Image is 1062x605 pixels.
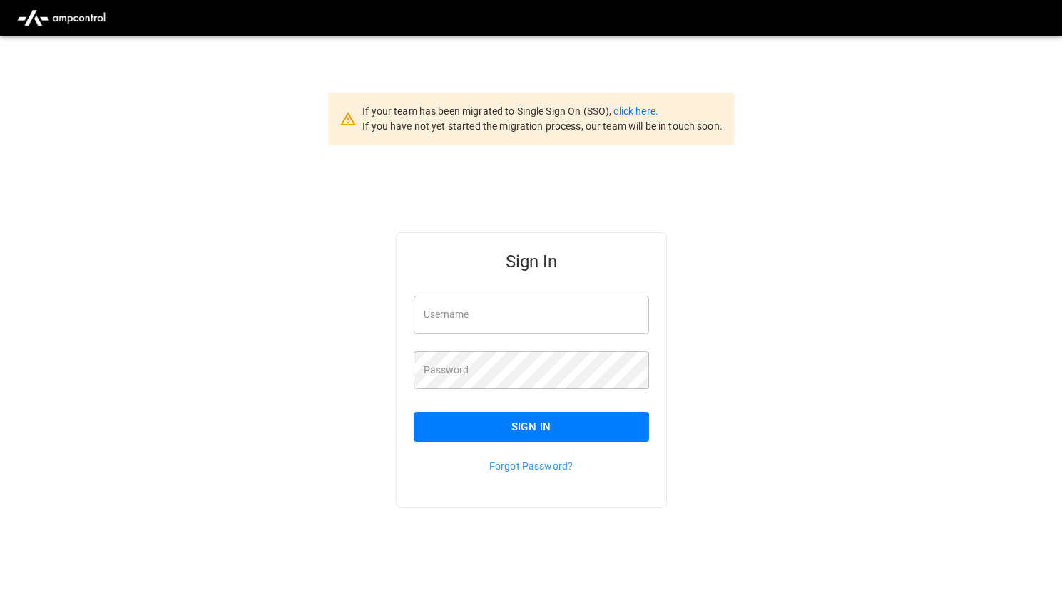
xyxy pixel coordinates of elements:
span: If your team has been migrated to Single Sign On (SSO), [362,105,613,117]
h5: Sign In [414,250,649,273]
span: If you have not yet started the migration process, our team will be in touch soon. [362,120,723,132]
img: ampcontrol.io logo [11,4,111,31]
a: click here. [613,105,658,117]
button: Sign In [414,412,649,442]
p: Forgot Password? [414,459,649,473]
